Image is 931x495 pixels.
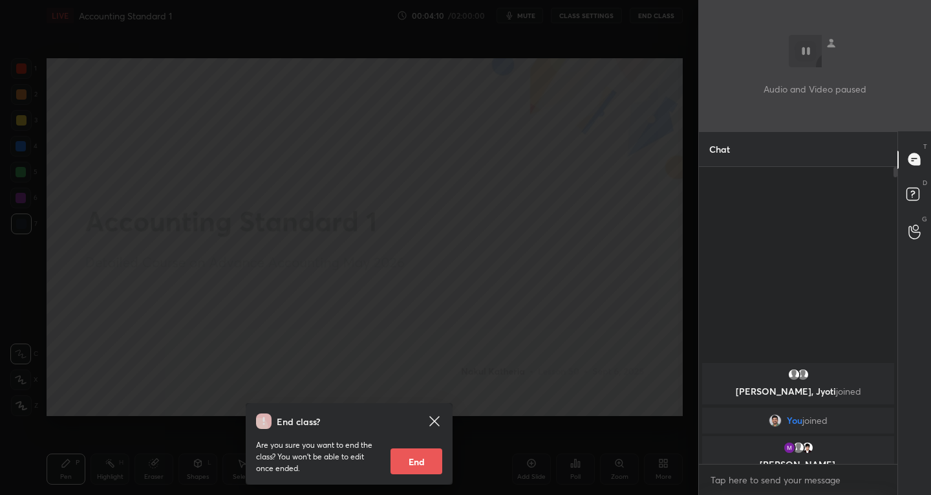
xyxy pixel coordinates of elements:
[787,368,800,381] img: default.png
[769,414,782,427] img: 1ebc9903cf1c44a29e7bc285086513b0.jpg
[922,214,927,224] p: G
[764,82,866,96] p: Audio and Video paused
[836,385,861,397] span: joined
[792,441,805,454] img: default.png
[256,439,380,474] p: Are you sure you want to end the class? You won’t be able to edit once ended.
[923,178,927,188] p: D
[797,368,809,381] img: default.png
[923,142,927,151] p: T
[699,360,897,465] div: grid
[277,415,320,428] h4: End class?
[787,415,802,426] span: You
[710,459,886,490] p: [PERSON_NAME], [GEOGRAPHIC_DATA], [PERSON_NAME]
[699,132,740,166] p: Chat
[802,415,828,426] span: joined
[710,386,886,397] p: [PERSON_NAME], Jyoti
[783,441,796,454] img: 3
[801,441,814,454] img: 3
[391,448,442,474] button: End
